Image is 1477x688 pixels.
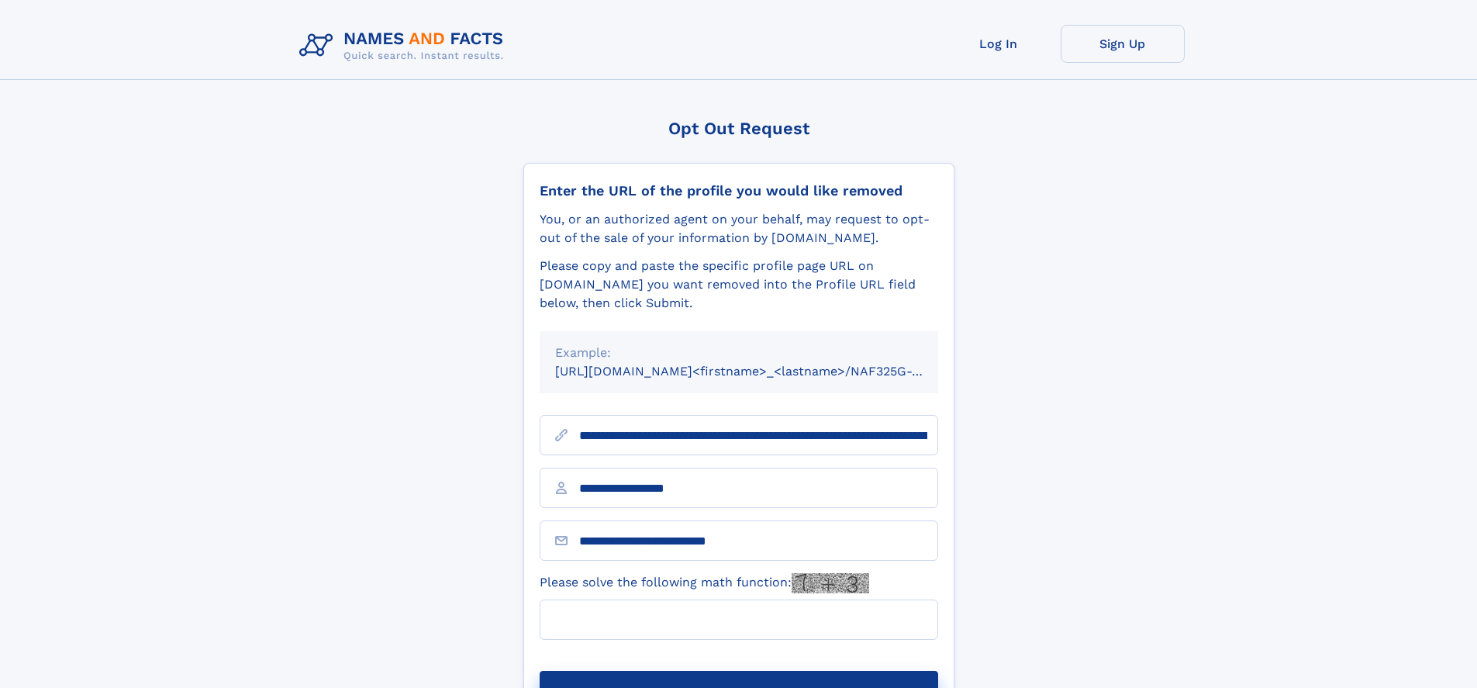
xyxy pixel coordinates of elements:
small: [URL][DOMAIN_NAME]<firstname>_<lastname>/NAF325G-xxxxxxxx [555,364,968,379]
label: Please solve the following math function: [540,573,869,593]
a: Log In [937,25,1061,63]
div: Please copy and paste the specific profile page URL on [DOMAIN_NAME] you want removed into the Pr... [540,257,938,313]
div: Enter the URL of the profile you would like removed [540,182,938,199]
img: Logo Names and Facts [293,25,516,67]
a: Sign Up [1061,25,1185,63]
div: You, or an authorized agent on your behalf, may request to opt-out of the sale of your informatio... [540,210,938,247]
div: Example: [555,344,923,362]
div: Opt Out Request [523,119,954,138]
